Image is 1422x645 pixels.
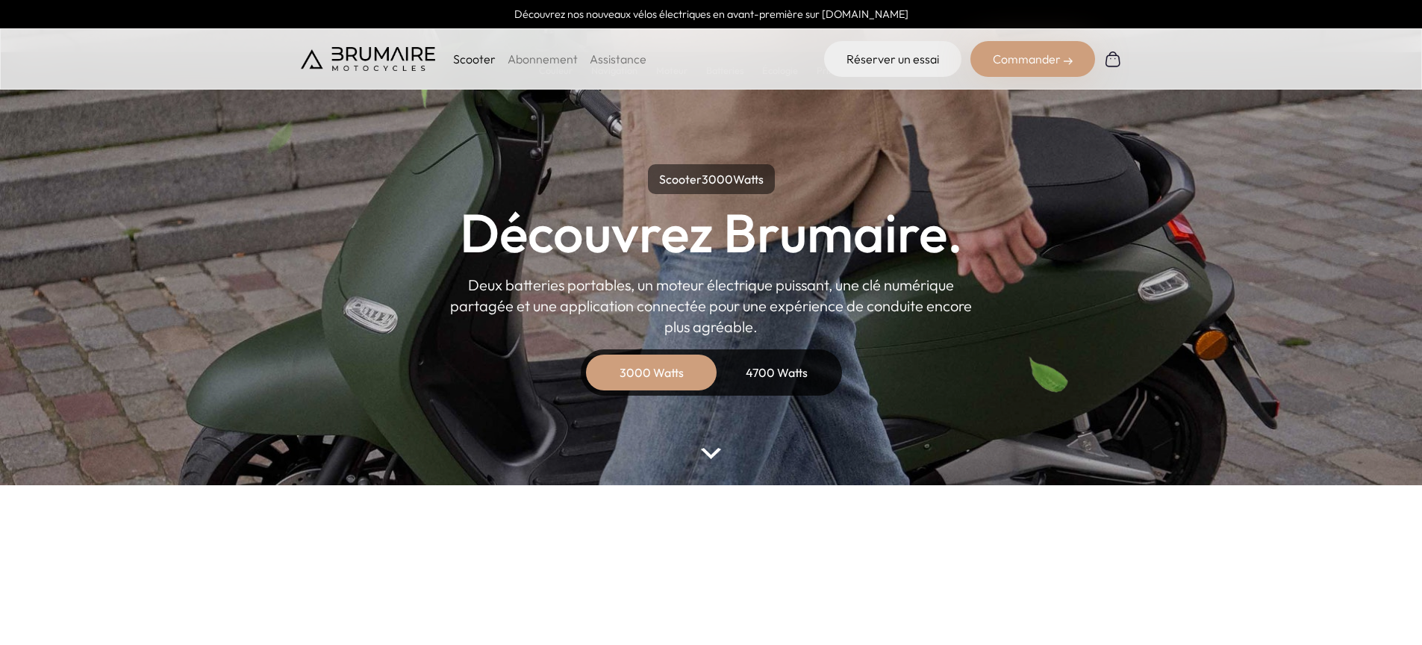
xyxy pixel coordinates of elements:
div: 3000 Watts [592,355,711,390]
img: Panier [1104,50,1122,68]
p: Scooter [453,50,496,68]
h1: Découvrez Brumaire. [460,206,963,260]
img: Brumaire Motocycles [301,47,435,71]
div: 4700 Watts [717,355,837,390]
img: right-arrow-2.png [1064,57,1073,66]
a: Abonnement [508,52,578,66]
div: Commander [970,41,1095,77]
span: 3000 [702,172,733,187]
a: Assistance [590,52,646,66]
a: Réserver un essai [824,41,961,77]
p: Deux batteries portables, un moteur électrique puissant, une clé numérique partagée et une applic... [450,275,973,337]
p: Scooter Watts [648,164,775,194]
img: arrow-bottom.png [701,448,720,459]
